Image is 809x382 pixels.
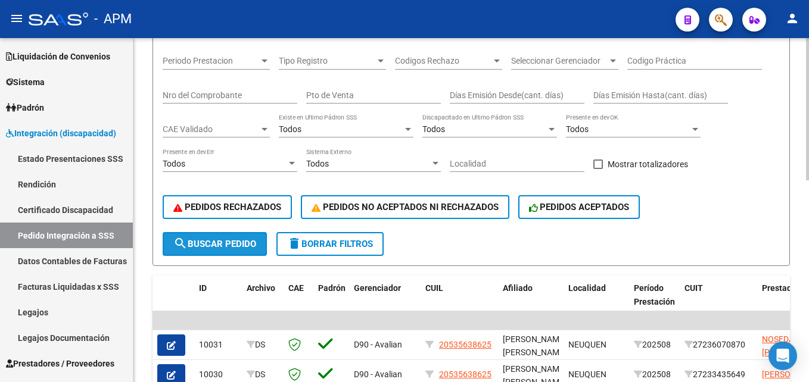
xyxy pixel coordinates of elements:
datatable-header-cell: Localidad [564,275,629,328]
span: PEDIDOS ACEPTADOS [529,202,630,212]
span: Periodo Prestacion [163,56,259,66]
datatable-header-cell: CUIL [421,275,498,328]
div: 27236070870 [684,338,752,352]
span: Todos [279,124,301,134]
span: [PERSON_NAME], [PERSON_NAME] [503,334,568,358]
span: Buscar Pedido [173,239,256,249]
span: Prestadores / Proveedores [6,357,114,370]
mat-icon: menu [10,11,24,26]
button: PEDIDOS NO ACEPTADOS NI RECHAZADOS [301,195,509,219]
datatable-header-cell: CUIT [680,275,757,328]
span: CUIL [425,283,443,293]
datatable-header-cell: Gerenciador [349,275,421,328]
span: Gerenciador [354,283,401,293]
span: Borrar Filtros [287,239,373,249]
span: Tipo Registro [279,56,375,66]
span: Afiliado [503,283,533,293]
span: Padrón [6,101,44,114]
button: Buscar Pedido [163,232,267,256]
span: - APM [94,6,132,32]
div: DS [247,338,279,352]
span: Período Prestación [634,283,675,306]
span: CUIT [684,283,703,293]
span: Todos [566,124,589,134]
span: Sistema [6,76,45,89]
mat-icon: delete [287,236,301,251]
div: DS [247,368,279,381]
span: Todos [306,159,329,168]
span: Prestador [762,283,799,293]
button: PEDIDOS ACEPTADOS [518,195,640,219]
span: PEDIDOS NO ACEPTADOS NI RECHAZADOS [312,202,499,212]
span: Localidad [568,283,606,293]
span: NEUQUEN [568,340,606,349]
span: Archivo [247,283,275,293]
span: Integración (discapacidad) [6,127,116,140]
div: 10031 [199,338,237,352]
span: Liquidación de Convenios [6,50,110,63]
span: D90 - Avalian [354,340,402,349]
span: ID [199,283,207,293]
span: CAE [288,283,304,293]
datatable-header-cell: Período Prestación [629,275,680,328]
datatable-header-cell: Padrón [313,275,349,328]
span: 20535638625 [439,340,491,349]
mat-icon: person [785,11,799,26]
span: D90 - Avalian [354,370,402,379]
span: Seleccionar Gerenciador [511,56,608,66]
span: 20535638625 [439,370,491,379]
div: Open Intercom Messenger [768,342,797,370]
span: Mostrar totalizadores [608,157,688,171]
datatable-header-cell: Afiliado [498,275,564,328]
span: Todos [422,124,445,134]
span: CAE Validado [163,124,259,134]
div: 202508 [634,338,675,352]
mat-icon: search [173,236,188,251]
datatable-header-cell: Archivo [242,275,284,328]
span: PEDIDOS RECHAZADOS [173,202,281,212]
datatable-header-cell: CAE [284,275,313,328]
div: 202508 [634,368,675,381]
button: Borrar Filtros [276,232,384,256]
datatable-header-cell: ID [194,275,242,328]
span: Codigos Rechazo [395,56,491,66]
button: PEDIDOS RECHAZADOS [163,195,292,219]
span: Padrón [318,283,346,293]
div: 27233435649 [684,368,752,381]
span: NEUQUEN [568,370,606,379]
span: Todos [163,159,185,168]
div: 10030 [199,368,237,381]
